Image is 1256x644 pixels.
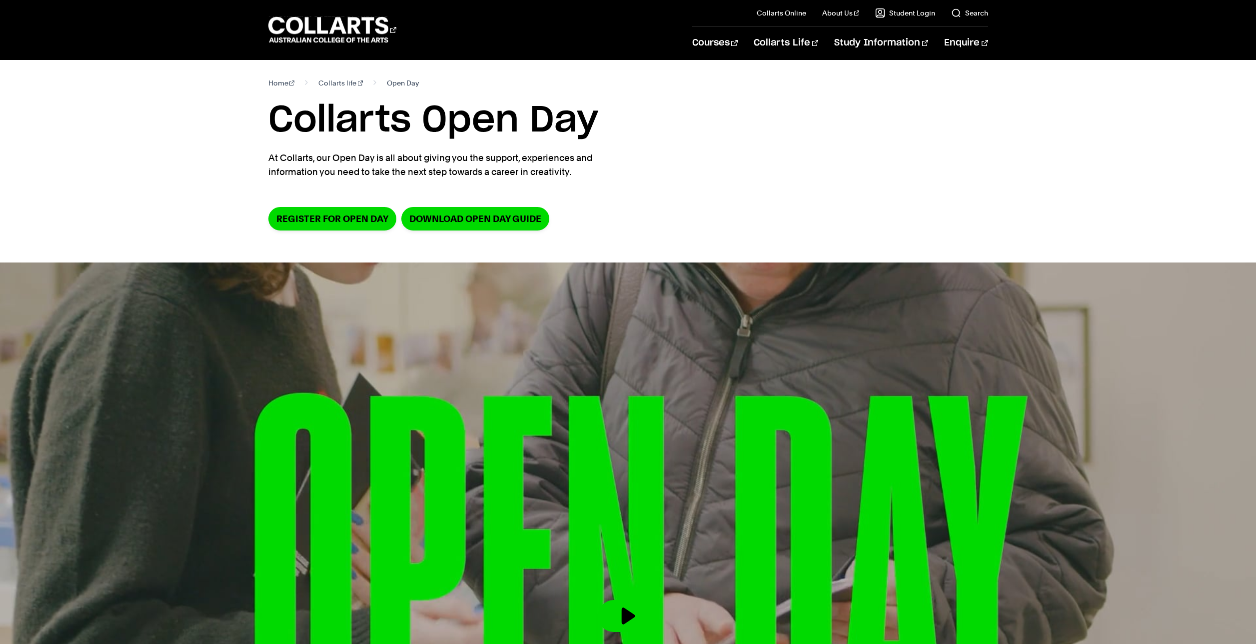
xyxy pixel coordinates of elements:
div: Go to homepage [268,15,396,44]
a: DOWNLOAD OPEN DAY GUIDE [401,207,549,230]
a: Collarts Life [754,26,818,59]
a: Enquire [944,26,988,59]
a: Search [951,8,988,18]
p: At Collarts, our Open Day is all about giving you the support, experiences and information you ne... [268,151,633,179]
a: Register for Open Day [268,207,396,230]
a: About Us [822,8,859,18]
a: Courses [692,26,738,59]
a: Home [268,76,295,90]
h1: Collarts Open Day [268,98,988,143]
a: Study Information [834,26,928,59]
a: Collarts Online [757,8,806,18]
a: Student Login [875,8,935,18]
a: Collarts life [318,76,363,90]
span: Open Day [387,76,419,90]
